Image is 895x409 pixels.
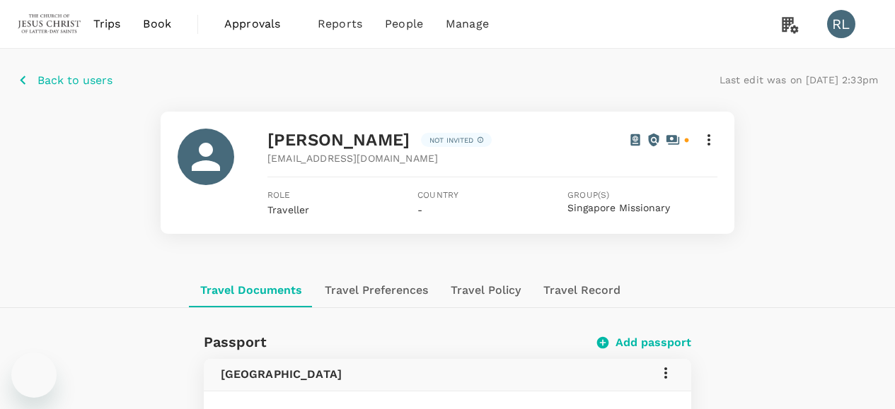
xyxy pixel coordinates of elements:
[313,273,439,307] button: Travel Preferences
[318,16,362,32] span: Reports
[204,331,267,353] h6: Passport
[17,8,82,40] img: The Malaysian Church of Jesus Christ of Latter-day Saints
[439,273,532,307] button: Travel Policy
[446,16,489,32] span: Manage
[267,204,309,215] span: Traveller
[224,16,295,32] span: Approvals
[267,189,417,203] span: Role
[267,130,410,150] span: [PERSON_NAME]
[599,336,691,350] button: Add passport
[267,151,438,165] span: [EMAIL_ADDRESS][DOMAIN_NAME]
[532,273,632,307] button: Travel Record
[385,16,423,32] span: People
[93,16,121,32] span: Trips
[221,364,342,384] h6: [GEOGRAPHIC_DATA]
[567,189,717,203] span: Group(s)
[11,352,57,398] iframe: Button to launch messaging window
[189,273,313,307] button: Travel Documents
[567,203,670,214] button: Singapore Missionary
[17,71,112,89] button: Back to users
[143,16,171,32] span: Book
[417,204,422,215] span: -
[429,135,474,146] p: Not invited
[720,73,879,87] p: Last edit was on [DATE] 2:33pm
[827,10,855,38] div: RL
[37,72,112,89] p: Back to users
[417,189,567,203] span: Country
